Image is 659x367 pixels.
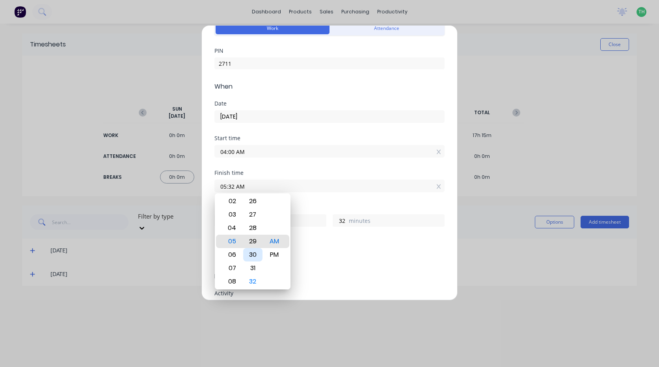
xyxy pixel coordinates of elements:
[216,22,329,34] button: Work
[265,235,284,248] div: AM
[333,215,347,226] input: 0
[242,193,264,289] div: Minute
[329,22,443,34] button: Attendance
[214,291,445,296] div: Activity
[222,248,241,261] div: 06
[265,248,284,261] div: PM
[222,275,241,288] div: 08
[214,239,445,245] div: Breaks
[243,235,262,248] div: 29
[218,252,441,262] div: Add breaks
[222,221,241,235] div: 04
[214,135,445,141] div: Start time
[214,170,445,176] div: Finish time
[214,82,445,91] span: When
[349,217,444,226] label: minutes
[222,261,241,275] div: 07
[243,221,262,235] div: 28
[214,205,445,210] div: Hours worked
[214,57,445,69] input: Enter PIN
[243,261,262,275] div: 31
[222,235,241,248] div: 05
[243,275,262,288] div: 32
[214,48,445,54] div: PIN
[220,193,242,289] div: Hour
[214,101,445,106] div: Date
[243,195,262,208] div: 26
[222,195,241,208] div: 02
[243,208,262,221] div: 27
[243,248,262,261] div: 30
[214,272,445,281] span: Details
[222,208,241,221] div: 03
